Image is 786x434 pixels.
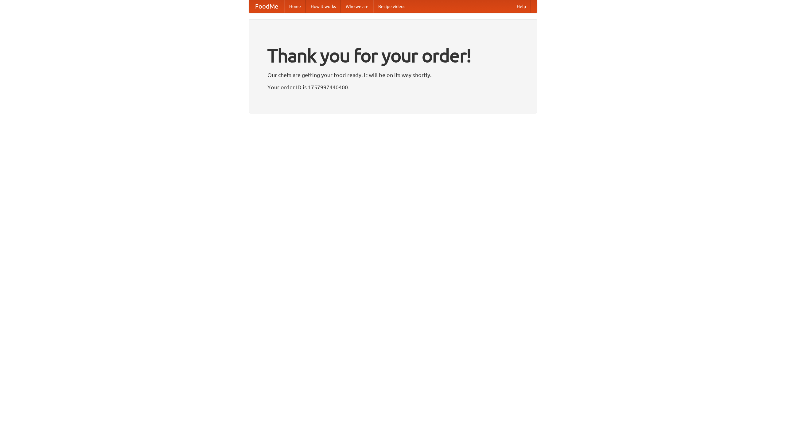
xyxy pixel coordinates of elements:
p: Our chefs are getting your food ready. It will be on its way shortly. [267,70,519,79]
h1: Thank you for your order! [267,41,519,70]
p: Your order ID is 1757997440400. [267,83,519,92]
a: FoodMe [249,0,284,13]
a: How it works [306,0,341,13]
a: Home [284,0,306,13]
a: Who we are [341,0,373,13]
a: Recipe videos [373,0,410,13]
a: Help [512,0,531,13]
